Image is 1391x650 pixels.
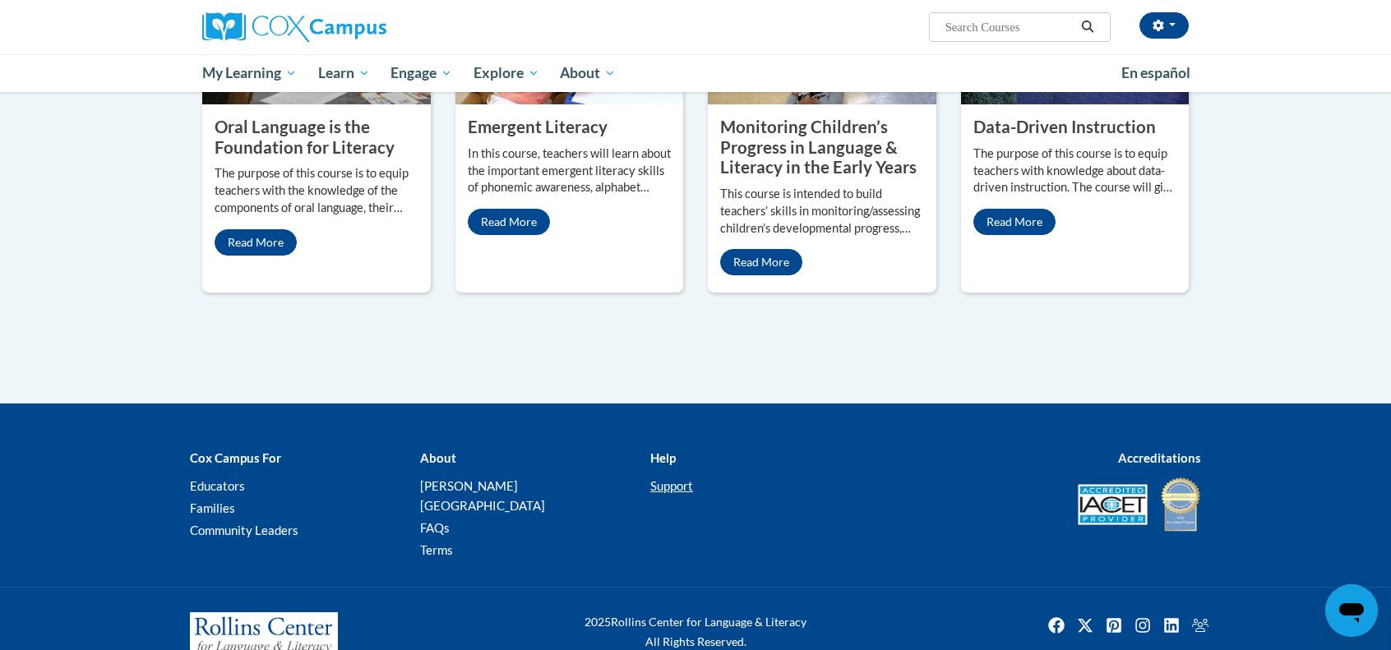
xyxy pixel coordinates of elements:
span: My Learning [202,63,297,83]
a: Engage [380,54,463,92]
property: Oral Language is the Foundation for Literacy [215,117,395,157]
a: My Learning [192,54,307,92]
b: Cox Campus For [190,450,281,465]
p: In this course, teachers will learn about the important emergent literacy skills of phonemic awar... [468,145,672,197]
button: Account Settings [1139,12,1189,39]
b: About [420,450,456,465]
a: En español [1111,56,1201,90]
img: Cox Campus [202,12,386,42]
a: About [550,54,627,92]
iframe: Button to launch messaging window [1325,584,1378,637]
a: Support [650,478,693,493]
div: Main menu [178,54,1213,92]
b: Accreditations [1118,450,1201,465]
img: LinkedIn icon [1158,612,1185,638]
a: Facebook [1043,612,1070,638]
a: Community Leaders [190,523,298,537]
property: Emergent Literacy [468,117,608,136]
a: Terms [420,542,453,557]
a: [PERSON_NAME][GEOGRAPHIC_DATA] [420,478,545,513]
a: Cox Campus [202,12,515,42]
a: Families [190,500,235,515]
a: Explore [463,54,550,92]
button: Search [1075,17,1100,37]
a: Read More [973,209,1056,235]
img: Facebook group icon [1187,612,1213,638]
a: Twitter [1072,612,1098,638]
p: The purpose of this course is to equip teachers with the knowledge of the components of oral lang... [215,165,418,217]
img: Facebook icon [1043,612,1070,638]
a: Facebook Group [1187,612,1213,638]
a: Instagram [1130,612,1156,638]
a: Read More [468,209,550,235]
a: Linkedin [1158,612,1185,638]
input: Search Courses [944,17,1075,37]
span: Explore [474,63,539,83]
img: Pinterest icon [1101,612,1127,638]
span: 2025 [585,615,611,629]
property: Monitoring Children’s Progress in Language & Literacy in the Early Years [720,117,917,177]
img: Instagram icon [1130,612,1156,638]
property: Data-Driven Instruction [973,117,1156,136]
a: Learn [307,54,381,92]
img: IDA® Accredited [1160,476,1201,533]
b: Help [650,450,676,465]
span: En español [1121,64,1190,81]
a: Read More [215,229,297,256]
a: FAQs [420,520,450,535]
img: Twitter icon [1072,612,1098,638]
img: Accredited IACET® Provider [1078,484,1148,525]
p: This course is intended to build teachers’ skills in monitoring/assessing children’s developmenta... [720,186,924,237]
a: Pinterest [1101,612,1127,638]
span: Engage [390,63,452,83]
a: Read More [720,249,802,275]
span: About [560,63,616,83]
a: Educators [190,478,245,493]
p: The purpose of this course is to equip teachers with knowledge about data-driven instruction. The... [973,145,1177,197]
span: Learn [318,63,370,83]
